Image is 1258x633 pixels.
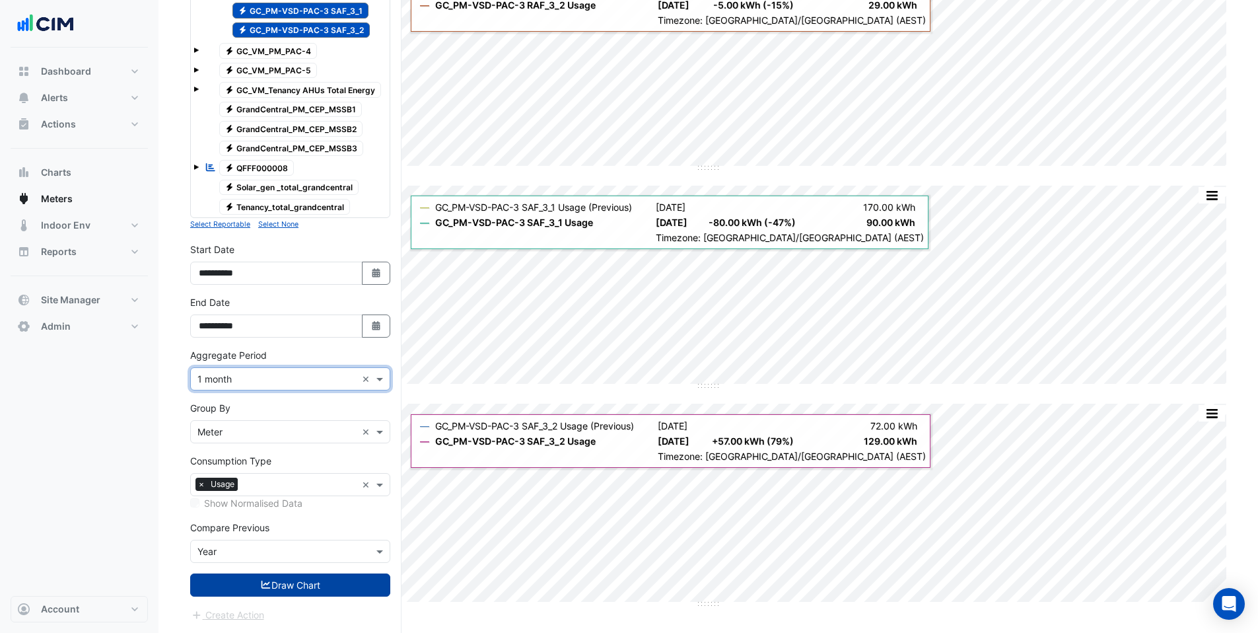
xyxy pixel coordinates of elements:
fa-icon: Electricity [225,104,234,114]
small: Select Reportable [190,220,250,229]
span: QFFF000008 [219,160,295,176]
fa-icon: Electricity [225,182,234,192]
fa-icon: Electricity [225,85,234,94]
button: Draw Chart [190,574,390,597]
button: Reports [11,239,148,265]
small: Select None [258,220,298,229]
img: Company Logo [16,11,75,37]
app-escalated-ticket-create-button: Please draw the charts first [190,609,265,620]
fa-icon: Select Date [370,320,382,332]
span: Usage [207,478,238,491]
button: Select None [258,218,298,230]
button: Actions [11,111,148,137]
span: × [195,478,207,491]
app-icon: Meters [17,192,30,205]
span: Actions [41,118,76,131]
app-icon: Alerts [17,91,30,104]
button: Charts [11,159,148,186]
span: Alerts [41,91,68,104]
fa-icon: Electricity [225,124,234,133]
div: Selected meters/streams do not support normalisation [190,496,390,510]
label: Start Date [190,242,234,256]
app-icon: Site Manager [17,293,30,307]
span: GC_VM_PM_PAC-4 [219,43,318,59]
fa-icon: Electricity [225,46,234,56]
fa-icon: Electricity [225,65,234,75]
span: Meters [41,192,73,205]
span: Dashboard [41,65,91,78]
span: Solar_gen _total_grandcentral [219,180,359,196]
span: Clear [362,372,373,386]
div: Open Intercom Messenger [1213,588,1245,620]
span: GC_VM_PM_PAC-5 [219,63,318,79]
span: Charts [41,166,71,179]
button: Alerts [11,85,148,111]
app-icon: Reports [17,245,30,258]
fa-icon: Reportable [205,161,217,172]
label: Aggregate Period [190,348,267,362]
fa-icon: Electricity [238,25,248,35]
label: Show Normalised Data [204,496,302,510]
span: GrandCentral_PM_CEP_MSSB1 [219,102,363,118]
app-icon: Dashboard [17,65,30,78]
button: Account [11,596,148,622]
span: Admin [41,320,71,333]
span: Tenancy_total_grandcentral [219,199,351,215]
fa-icon: Electricity [238,5,248,15]
label: Group By [190,401,230,415]
fa-icon: Electricity [225,143,234,153]
button: Site Manager [11,287,148,313]
span: GrandCentral_PM_CEP_MSSB2 [219,121,363,137]
span: Account [41,603,79,616]
button: Indoor Env [11,212,148,239]
span: Clear [362,478,373,492]
fa-icon: Select Date [370,268,382,279]
app-icon: Admin [17,320,30,333]
fa-icon: Electricity [225,163,234,172]
button: Select Reportable [190,218,250,230]
span: GC_VM_Tenancy AHUs Total Energy [219,82,382,98]
span: Site Manager [41,293,100,307]
label: Consumption Type [190,454,271,468]
app-icon: Charts [17,166,30,179]
button: More Options [1199,405,1225,422]
span: Clear [362,425,373,439]
span: Reports [41,245,77,258]
span: GrandCentral_PM_CEP_MSSB3 [219,141,364,157]
button: Meters [11,186,148,212]
button: Dashboard [11,58,148,85]
app-icon: Actions [17,118,30,131]
span: GC_PM-VSD-PAC-3 SAF_3_2 [232,22,370,38]
span: Indoor Env [41,219,90,232]
app-icon: Indoor Env [17,219,30,232]
label: Compare Previous [190,521,269,535]
fa-icon: Electricity [225,202,234,211]
span: GC_PM-VSD-PAC-3 SAF_3_1 [232,3,369,19]
label: End Date [190,295,230,309]
button: More Options [1199,187,1225,204]
button: Admin [11,313,148,340]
